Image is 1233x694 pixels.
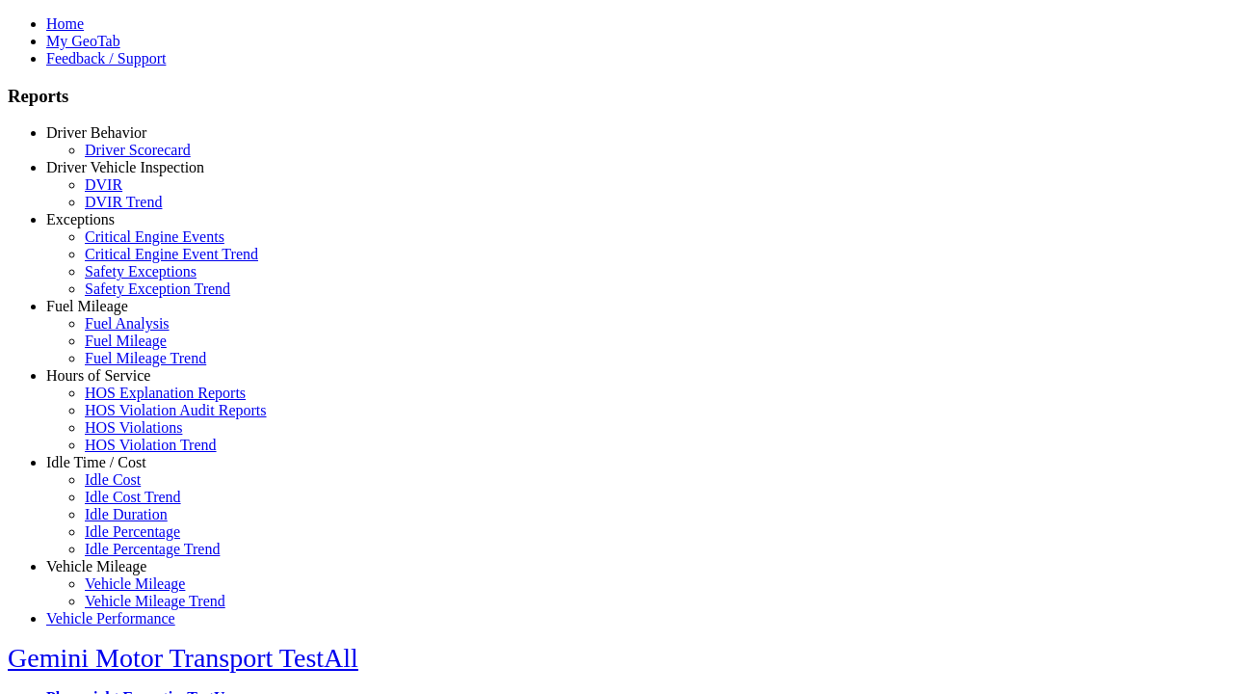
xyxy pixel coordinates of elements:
[46,159,204,175] a: Driver Vehicle Inspection
[46,50,166,67] a: Feedback / Support
[8,86,1225,107] h3: Reports
[85,575,185,592] a: Vehicle Mileage
[85,593,225,609] a: Vehicle Mileage Trend
[46,610,175,627] a: Vehicle Performance
[46,15,84,32] a: Home
[85,194,162,210] a: DVIR Trend
[85,350,206,366] a: Fuel Mileage Trend
[8,643,358,673] a: Gemini Motor Transport TestAll
[85,385,246,401] a: HOS Explanation Reports
[85,142,191,158] a: Driver Scorecard
[85,506,168,522] a: Idle Duration
[85,419,182,436] a: HOS Violations
[85,263,197,280] a: Safety Exceptions
[46,211,115,227] a: Exceptions
[85,437,217,453] a: HOS Violation Trend
[46,33,120,49] a: My GeoTab
[85,315,170,332] a: Fuel Analysis
[85,280,230,297] a: Safety Exception Trend
[46,298,128,314] a: Fuel Mileage
[85,471,141,488] a: Idle Cost
[85,402,267,418] a: HOS Violation Audit Reports
[85,489,181,505] a: Idle Cost Trend
[46,367,150,384] a: Hours of Service
[46,124,146,141] a: Driver Behavior
[85,176,122,193] a: DVIR
[85,333,167,349] a: Fuel Mileage
[85,523,180,540] a: Idle Percentage
[46,558,146,574] a: Vehicle Mileage
[85,541,220,557] a: Idle Percentage Trend
[46,454,146,470] a: Idle Time / Cost
[85,246,258,262] a: Critical Engine Event Trend
[85,228,224,245] a: Critical Engine Events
